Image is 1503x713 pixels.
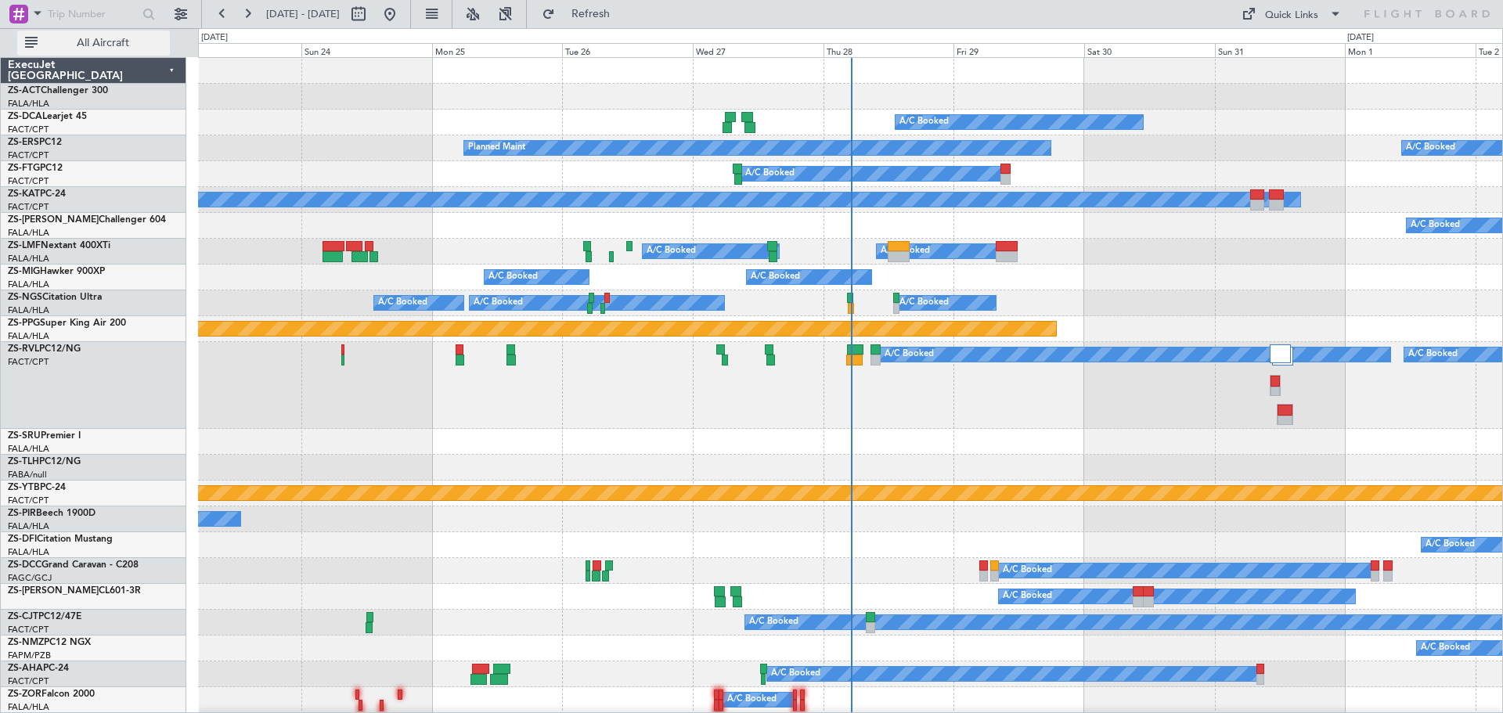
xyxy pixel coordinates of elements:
[8,469,47,481] a: FABA/null
[8,344,81,354] a: ZS-RVLPC12/NG
[8,675,49,687] a: FACT/CPT
[8,612,81,621] a: ZS-CJTPC12/47E
[378,291,427,315] div: A/C Booked
[8,586,141,596] a: ZS-[PERSON_NAME]CL601-3R
[17,31,170,56] button: All Aircraft
[8,483,40,492] span: ZS-YTB
[1411,214,1460,237] div: A/C Booked
[899,110,949,134] div: A/C Booked
[8,509,36,518] span: ZS-PIR
[8,138,39,147] span: ZS-ERS
[885,343,934,366] div: A/C Booked
[1084,43,1215,57] div: Sat 30
[1345,43,1476,57] div: Mon 1
[8,112,87,121] a: ZS-DCALearjet 45
[8,690,41,699] span: ZS-ZOR
[171,43,302,57] div: Sat 23
[8,664,69,673] a: ZS-AHAPC-24
[8,201,49,213] a: FACT/CPT
[8,319,40,328] span: ZS-PPG
[8,690,95,699] a: ZS-ZORFalcon 2000
[8,175,49,187] a: FACT/CPT
[8,112,42,121] span: ZS-DCA
[41,38,165,49] span: All Aircraft
[745,162,795,185] div: A/C Booked
[8,215,166,225] a: ZS-[PERSON_NAME]Challenger 604
[8,624,49,636] a: FACT/CPT
[1421,636,1470,660] div: A/C Booked
[8,267,40,276] span: ZS-MIG
[8,431,81,441] a: ZS-SRUPremier I
[8,279,49,290] a: FALA/HLA
[8,215,99,225] span: ZS-[PERSON_NAME]
[8,86,41,95] span: ZS-ACT
[8,124,49,135] a: FACT/CPT
[8,253,49,265] a: FALA/HLA
[488,265,538,289] div: A/C Booked
[8,572,52,584] a: FAGC/GCJ
[8,560,139,570] a: ZS-DCCGrand Caravan - C208
[8,164,63,173] a: ZS-FTGPC12
[266,7,340,21] span: [DATE] - [DATE]
[8,189,66,199] a: ZS-KATPC-24
[727,688,777,711] div: A/C Booked
[8,293,102,302] a: ZS-NGSCitation Ultra
[8,457,81,466] a: ZS-TLHPC12/NG
[8,293,42,302] span: ZS-NGS
[8,483,66,492] a: ZS-YTBPC-24
[8,612,38,621] span: ZS-CJT
[301,43,432,57] div: Sun 24
[1347,31,1374,45] div: [DATE]
[749,610,798,634] div: A/C Booked
[8,650,51,661] a: FAPM/PZB
[1215,43,1346,57] div: Sun 31
[1265,8,1318,23] div: Quick Links
[1234,2,1350,27] button: Quick Links
[1003,559,1052,582] div: A/C Booked
[1408,343,1458,366] div: A/C Booked
[8,149,49,161] a: FACT/CPT
[8,520,49,532] a: FALA/HLA
[8,509,96,518] a: ZS-PIRBeech 1900D
[558,9,624,20] span: Refresh
[693,43,824,57] div: Wed 27
[771,662,820,686] div: A/C Booked
[8,701,49,713] a: FALA/HLA
[8,586,99,596] span: ZS-[PERSON_NAME]
[432,43,563,57] div: Mon 25
[8,638,44,647] span: ZS-NMZ
[8,535,113,544] a: ZS-DFICitation Mustang
[824,43,954,57] div: Thu 28
[562,43,693,57] div: Tue 26
[8,664,43,673] span: ZS-AHA
[1426,533,1475,556] div: A/C Booked
[8,344,39,354] span: ZS-RVL
[647,239,696,263] div: A/C Booked
[8,241,41,250] span: ZS-LMF
[8,164,40,173] span: ZS-FTG
[751,265,800,289] div: A/C Booked
[8,267,105,276] a: ZS-MIGHawker 900XP
[8,495,49,506] a: FACT/CPT
[8,304,49,316] a: FALA/HLA
[8,443,49,455] a: FALA/HLA
[8,227,49,239] a: FALA/HLA
[8,138,62,147] a: ZS-ERSPC12
[8,86,108,95] a: ZS-ACTChallenger 300
[8,638,91,647] a: ZS-NMZPC12 NGX
[8,319,126,328] a: ZS-PPGSuper King Air 200
[468,136,525,160] div: Planned Maint
[8,431,41,441] span: ZS-SRU
[8,330,49,342] a: FALA/HLA
[8,546,49,558] a: FALA/HLA
[8,241,110,250] a: ZS-LMFNextant 400XTi
[899,291,949,315] div: A/C Booked
[8,189,40,199] span: ZS-KAT
[1003,585,1052,608] div: A/C Booked
[8,535,37,544] span: ZS-DFI
[881,239,930,263] div: A/C Booked
[8,356,49,368] a: FACT/CPT
[8,457,39,466] span: ZS-TLH
[201,31,228,45] div: [DATE]
[1406,136,1455,160] div: A/C Booked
